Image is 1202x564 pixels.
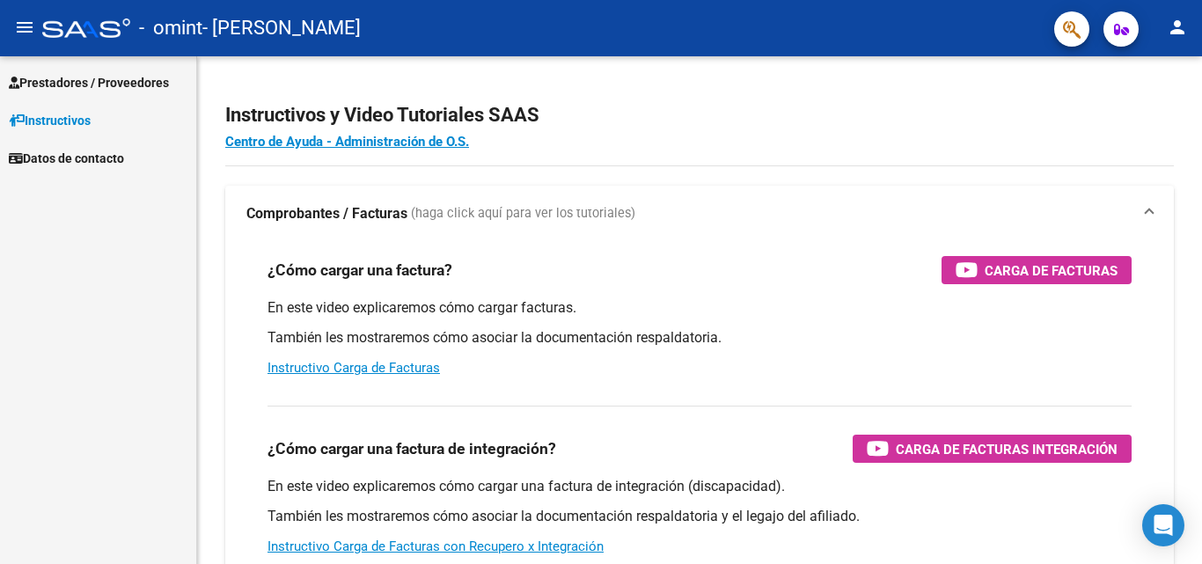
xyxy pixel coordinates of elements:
span: Carga de Facturas Integración [896,438,1118,460]
span: Carga de Facturas [985,260,1118,282]
h2: Instructivos y Video Tutoriales SAAS [225,99,1174,132]
h3: ¿Cómo cargar una factura? [268,258,452,282]
mat-icon: menu [14,17,35,38]
span: (haga click aquí para ver los tutoriales) [411,204,635,223]
div: Open Intercom Messenger [1142,504,1184,546]
h3: ¿Cómo cargar una factura de integración? [268,436,556,461]
span: Instructivos [9,111,91,130]
button: Carga de Facturas [942,256,1132,284]
p: También les mostraremos cómo asociar la documentación respaldatoria y el legajo del afiliado. [268,507,1132,526]
span: - [PERSON_NAME] [202,9,361,48]
p: También les mostraremos cómo asociar la documentación respaldatoria. [268,328,1132,348]
button: Carga de Facturas Integración [853,435,1132,463]
p: En este video explicaremos cómo cargar facturas. [268,298,1132,318]
a: Instructivo Carga de Facturas con Recupero x Integración [268,538,604,554]
mat-icon: person [1167,17,1188,38]
mat-expansion-panel-header: Comprobantes / Facturas (haga click aquí para ver los tutoriales) [225,186,1174,242]
span: Datos de contacto [9,149,124,168]
span: Prestadores / Proveedores [9,73,169,92]
span: - omint [139,9,202,48]
strong: Comprobantes / Facturas [246,204,407,223]
a: Centro de Ayuda - Administración de O.S. [225,134,469,150]
a: Instructivo Carga de Facturas [268,360,440,376]
p: En este video explicaremos cómo cargar una factura de integración (discapacidad). [268,477,1132,496]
